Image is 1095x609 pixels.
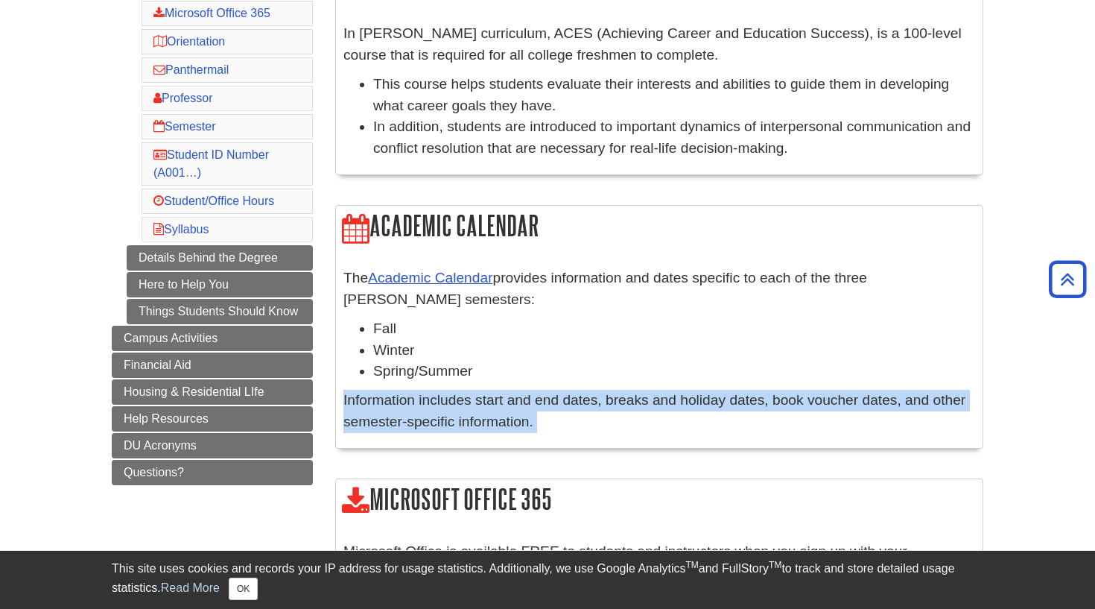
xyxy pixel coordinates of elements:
[112,406,313,432] a: Help Resources
[685,560,698,570] sup: TM
[112,326,313,351] a: Campus Activities
[373,318,975,340] li: Fall
[161,581,220,594] a: Read More
[127,299,313,324] a: Things Students Should Know
[343,390,975,433] p: Information includes start and end dates, breaks and holiday dates, book voucher dates, and other...
[112,379,313,405] a: Housing & Residential LIfe
[343,541,975,584] p: Microsoft Office is available FREE to students and instructors when you sign up with your [PERSON...
[343,268,975,311] p: The provides information and dates specific to each of the three [PERSON_NAME] semesters:
[336,206,983,248] h2: Academic Calendar
[373,74,975,117] li: This course helps students evaluate their interests and abilities to guide them in developing wha...
[124,466,184,479] span: Questions?
[153,195,274,207] a: Student/Office Hours
[112,560,983,600] div: This site uses cookies and records your IP address for usage statistics. Additionally, we use Goo...
[124,359,191,371] span: Financial Aid
[153,148,269,179] a: Student ID Number (A001…)
[153,92,212,104] a: Professor
[112,353,313,378] a: Financial Aid
[373,361,975,382] li: Spring/Summer
[112,433,313,458] a: DU Acronyms
[373,340,975,362] li: Winter
[124,385,264,398] span: Housing & Residential LIfe
[769,560,781,570] sup: TM
[112,460,313,485] a: Questions?
[368,270,492,285] a: Academic Calendar
[153,120,215,133] a: Semester
[127,245,313,271] a: Details Behind the Degree
[229,578,258,600] button: Close
[343,23,975,66] p: In [PERSON_NAME] curriculum, ACES (Achieving Career and Education Success), is a 100-level course...
[153,35,225,48] a: Orientation
[153,63,229,76] a: Panthermail
[153,223,209,236] a: Syllabus
[373,116,975,160] li: In addition, students are introduced to important dynamics of interpersonal communication and con...
[127,272,313,297] a: Here to Help You
[1044,269,1091,289] a: Back to Top
[124,439,197,452] span: DU Acronyms
[153,7,270,19] a: Microsoft Office 365
[124,412,209,425] span: Help Resources
[336,479,983,522] h2: Microsoft Office 365
[124,332,218,344] span: Campus Activities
